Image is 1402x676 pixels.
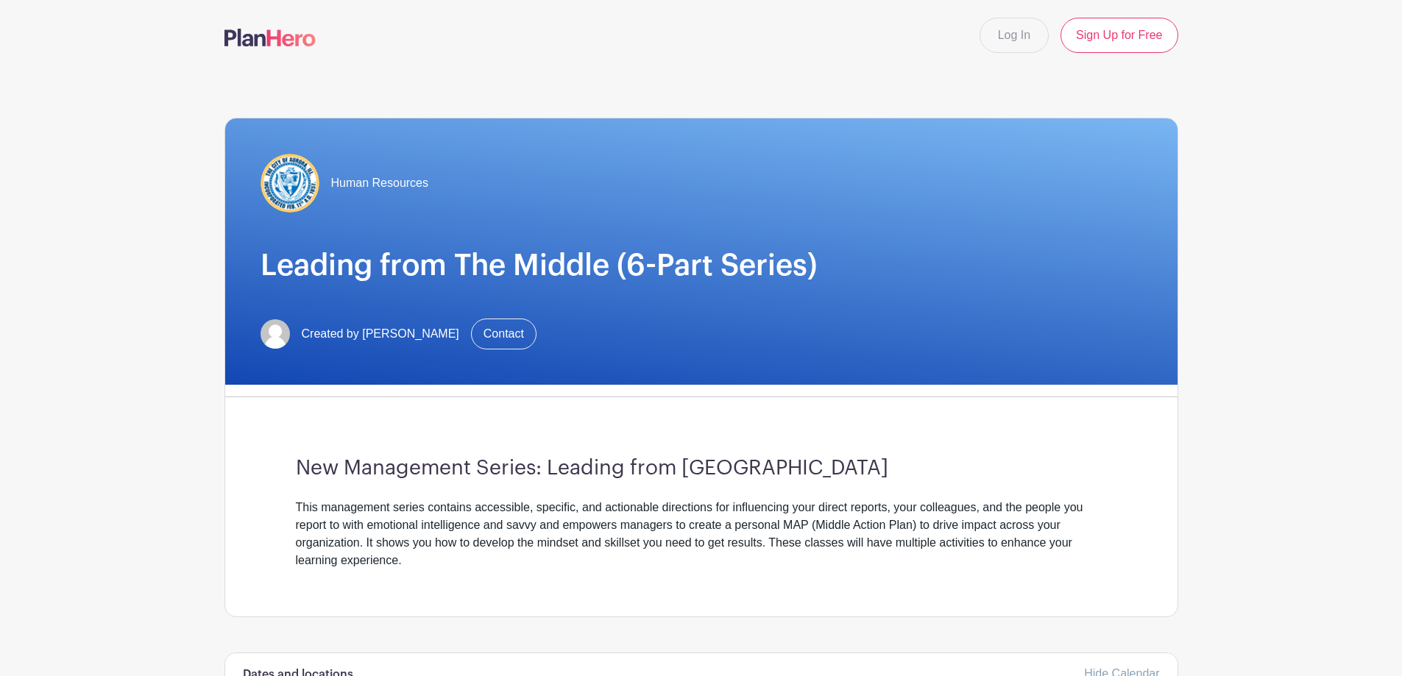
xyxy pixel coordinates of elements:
img: default-ce2991bfa6775e67f084385cd625a349d9dcbb7a52a09fb2fda1e96e2d18dcdb.png [261,319,290,349]
img: logo-507f7623f17ff9eddc593b1ce0a138ce2505c220e1c5a4e2b4648c50719b7d32.svg [224,29,316,46]
img: COA%20Seal.PNG [261,154,319,213]
a: Contact [471,319,537,349]
a: Sign Up for Free [1061,18,1178,53]
h1: Leading from The Middle (6-Part Series) [261,248,1142,283]
span: Human Resources [331,174,429,192]
h3: New Management Series: Leading from [GEOGRAPHIC_DATA] [296,456,1107,481]
span: Created by [PERSON_NAME] [302,325,459,343]
div: This management series contains accessible, specific, and actionable directions for influencing y... [296,499,1107,569]
a: Log In [980,18,1049,53]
